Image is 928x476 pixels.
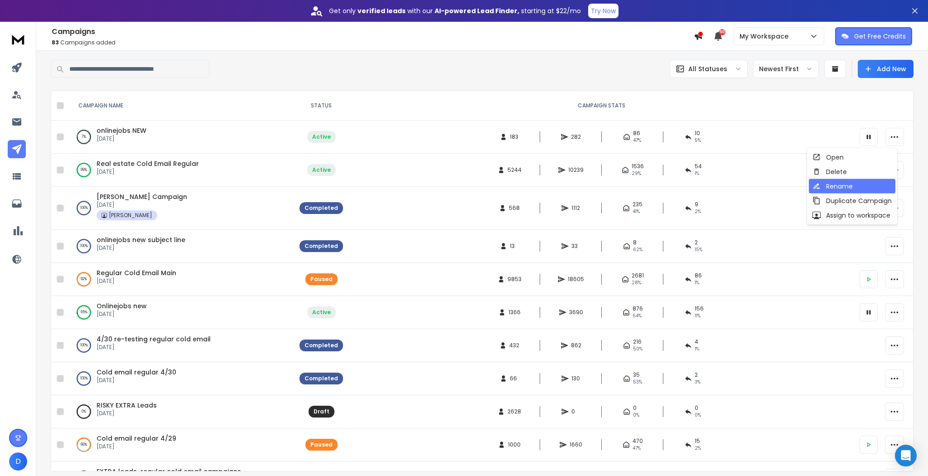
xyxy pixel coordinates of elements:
span: 0% [695,412,701,419]
span: 2 % [695,208,701,215]
a: Real estate Cold Email Regular [97,159,199,168]
th: CAMPAIGN NAME [68,91,294,121]
button: Add New [858,60,913,78]
a: onlinejobs new subject line [97,235,185,244]
p: [DATE] [97,201,187,209]
a: EXTRA leads-regular cold email campaigns [97,467,241,476]
span: 13 [510,243,519,250]
p: [DATE] [97,135,146,142]
p: 100 % [80,242,88,251]
div: Completed [304,375,338,382]
span: 862 [571,342,581,349]
span: 47 % [633,445,641,452]
span: 66 [510,375,519,382]
p: 99 % [81,165,87,175]
a: Regular Cold Email Main [97,268,176,277]
strong: verified leads [358,6,406,15]
span: 0 [571,408,580,415]
p: [DATE] [97,377,176,384]
span: 4 [695,338,698,345]
td: 95%Onlinejobs new[DATE] [68,296,294,329]
span: 5 % [695,137,701,144]
p: 66 % [81,440,87,449]
a: Cold email regular 4/29 [97,434,176,443]
a: Onlinejobs new [97,301,147,311]
td: 99%Real estate Cold Email Regular[DATE] [68,154,294,187]
span: 3 % [695,379,701,386]
div: Rename [812,182,853,191]
span: 50 [719,29,725,35]
a: Cold email regular 4/30 [97,368,176,377]
p: 92 % [81,275,87,284]
div: Open [812,153,844,162]
span: 876 [633,305,643,312]
span: 470 [633,437,643,445]
span: 18605 [568,276,584,283]
span: 1000 [508,441,521,448]
div: Duplicate Campaign [812,196,892,205]
span: 35 [633,371,640,379]
span: 130 [571,375,580,382]
span: 2 [695,239,698,246]
div: Active [312,133,331,141]
span: 29 % [632,170,641,177]
span: 64 % [633,312,642,320]
a: 4/30 re-testing regular cold email [97,335,211,344]
p: [DATE] [97,410,157,417]
span: 15 % [695,246,702,253]
p: 95 % [81,308,87,317]
a: [PERSON_NAME] Campaign [97,192,187,201]
p: [DATE] [97,277,176,285]
p: 7 % [82,132,86,141]
p: 0 % [82,407,86,416]
span: onlinejobs NEW [97,126,146,135]
span: 0 [633,404,637,412]
span: 47 % [633,137,641,144]
span: 1536 [632,163,644,170]
td: 92%Regular Cold Email Main[DATE] [68,263,294,296]
button: D [9,452,27,471]
button: Get Free Credits [835,27,912,45]
td: 100%[PERSON_NAME] Campaign[DATE][PERSON_NAME] [68,187,294,230]
p: 100 % [80,374,88,383]
span: 53 % [633,379,642,386]
span: 86 [633,130,640,137]
p: Try Now [591,6,616,15]
div: Completed [304,243,338,250]
td: 0%RISKY EXTRA Leads[DATE] [68,395,294,428]
span: 10 [695,130,700,137]
span: 282 [571,133,581,141]
span: 83 [52,39,59,46]
span: 11 % [695,312,701,320]
span: 156 [695,305,704,312]
span: 41 % [633,208,640,215]
span: 2 % [695,445,701,452]
td: 66%Cold email regular 4/29[DATE] [68,428,294,461]
span: 1 % [695,345,699,353]
span: 15 [695,437,700,445]
span: 8 [633,239,637,246]
span: 183 [510,133,519,141]
span: 2681 [632,272,644,279]
p: [DATE] [97,344,211,351]
span: 62 % [633,246,643,253]
span: 28 % [632,279,641,287]
td: 100%4/30 re-testing regular cold email[DATE] [68,329,294,362]
span: 216 [633,338,642,345]
span: 54 [695,163,702,170]
img: logo [9,31,27,48]
div: Active [312,309,331,316]
span: 9 [695,201,698,208]
div: Completed [304,204,338,212]
div: Completed [304,342,338,349]
p: [DATE] [97,311,147,318]
span: 86 [695,272,702,279]
span: 1 % [695,170,699,177]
